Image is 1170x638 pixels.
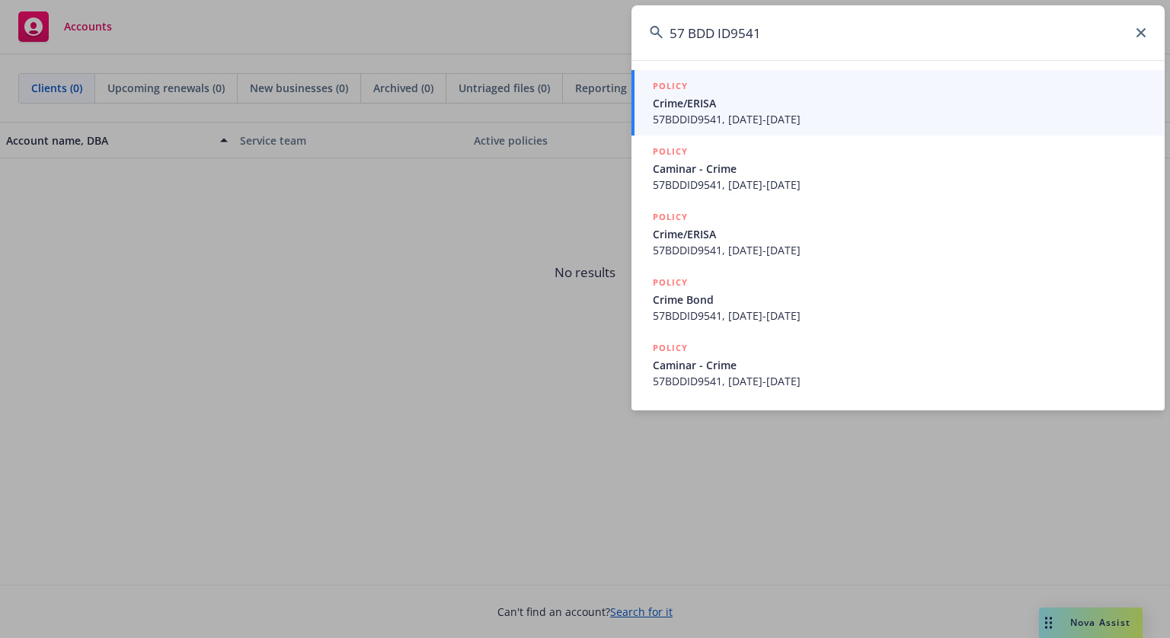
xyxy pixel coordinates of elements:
a: POLICYCrime/ERISA57BDDID9541, [DATE]-[DATE] [631,70,1165,136]
h5: POLICY [653,209,688,225]
h5: POLICY [653,144,688,159]
span: 57BDDID9541, [DATE]-[DATE] [653,111,1146,127]
span: Crime Bond [653,292,1146,308]
span: 57BDDID9541, [DATE]-[DATE] [653,373,1146,389]
span: Caminar - Crime [653,357,1146,373]
a: POLICYCrime/ERISA57BDDID9541, [DATE]-[DATE] [631,201,1165,266]
span: 57BDDID9541, [DATE]-[DATE] [653,308,1146,324]
input: Search... [631,5,1165,60]
a: POLICYCaminar - Crime57BDDID9541, [DATE]-[DATE] [631,136,1165,201]
a: POLICYCaminar - Crime57BDDID9541, [DATE]-[DATE] [631,332,1165,397]
span: Crime/ERISA [653,226,1146,242]
span: 57BDDID9541, [DATE]-[DATE] [653,177,1146,193]
span: Caminar - Crime [653,161,1146,177]
h5: POLICY [653,340,688,356]
span: 57BDDID9541, [DATE]-[DATE] [653,242,1146,258]
h5: POLICY [653,78,688,94]
span: Crime/ERISA [653,95,1146,111]
h5: POLICY [653,275,688,290]
a: POLICYCrime Bond57BDDID9541, [DATE]-[DATE] [631,266,1165,332]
